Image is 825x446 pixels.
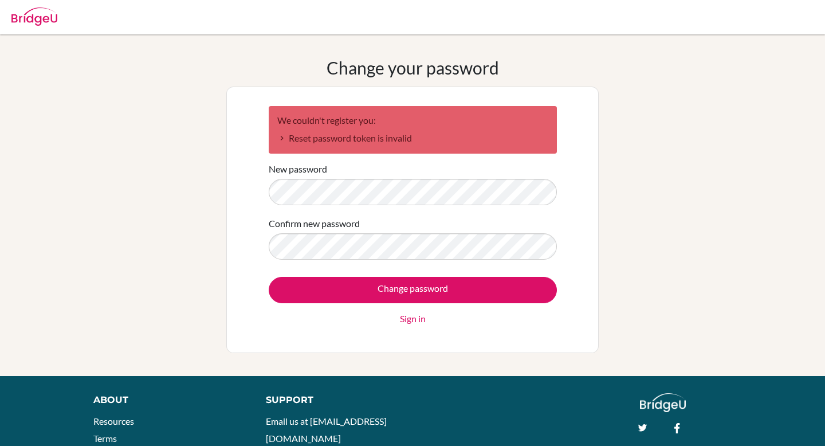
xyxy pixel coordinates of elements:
a: Resources [93,416,134,427]
div: About [93,393,240,407]
label: Confirm new password [269,217,360,230]
h1: Change your password [327,57,499,78]
div: Support [266,393,401,407]
a: Sign in [400,312,426,326]
li: Reset password token is invalid [277,131,548,145]
h2: We couldn't register you: [277,115,548,126]
a: Email us at [EMAIL_ADDRESS][DOMAIN_NAME] [266,416,387,444]
img: Bridge-U [11,7,57,26]
input: Change password [269,277,557,303]
a: Terms [93,433,117,444]
img: logo_white@2x-f4f0deed5e89b7ecb1c2cc34c3e3d731f90f0f143d5ea2071677605dd97b5244.png [640,393,686,412]
label: New password [269,162,327,176]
